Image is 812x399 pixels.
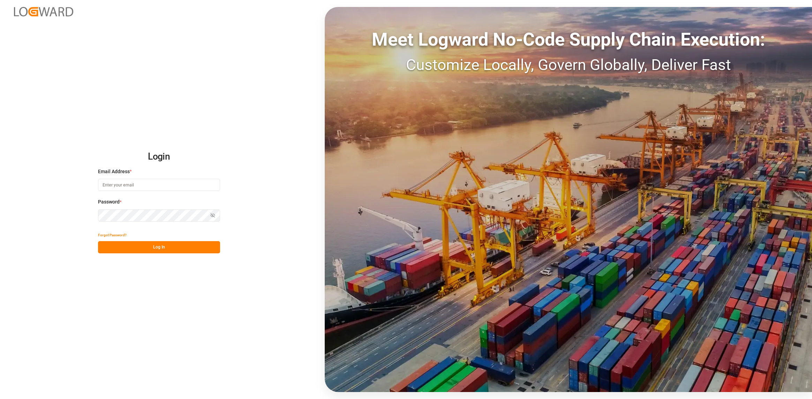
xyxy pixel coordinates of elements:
h2: Login [98,146,220,168]
span: Password [98,198,120,206]
button: Log In [98,241,220,253]
button: Forgot Password? [98,229,127,241]
img: Logward_new_orange.png [14,7,73,16]
div: Customize Locally, Govern Globally, Deliver Fast [325,53,812,76]
span: Email Address [98,168,130,175]
input: Enter your email [98,179,220,191]
div: Meet Logward No-Code Supply Chain Execution: [325,26,812,53]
